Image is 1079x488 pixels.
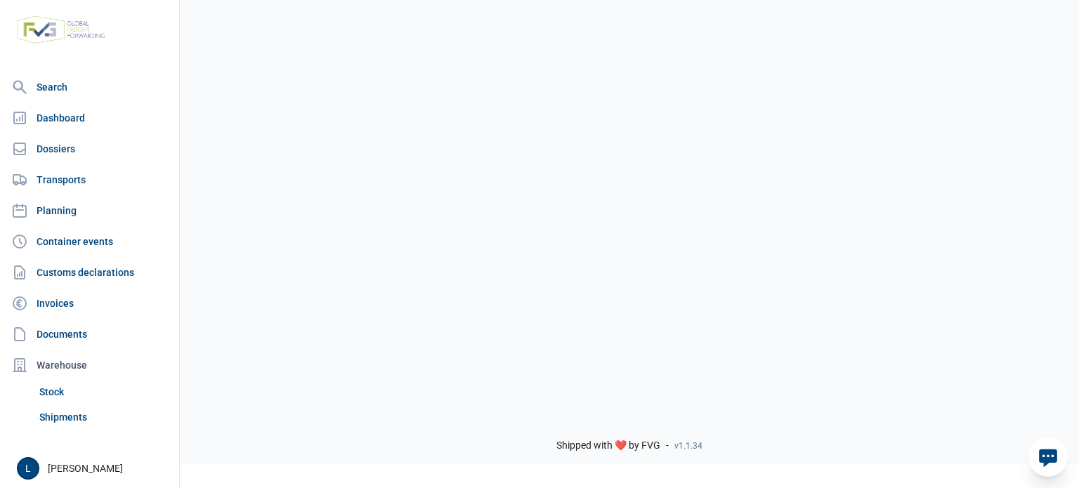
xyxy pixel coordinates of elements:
[17,457,171,480] div: [PERSON_NAME]
[6,73,174,101] a: Search
[6,166,174,194] a: Transports
[6,289,174,317] a: Invoices
[6,104,174,132] a: Dashboard
[6,320,174,348] a: Documents
[6,227,174,256] a: Container events
[674,440,702,451] span: v1.1.34
[6,197,174,225] a: Planning
[17,457,39,480] button: L
[34,379,174,404] a: Stock
[6,351,174,379] div: Warehouse
[6,135,174,163] a: Dossiers
[11,11,111,49] img: FVG - Global freight forwarding
[556,440,660,452] span: Shipped with ❤️ by FVG
[666,440,669,452] span: -
[6,258,174,286] a: Customs declarations
[34,404,174,430] a: Shipments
